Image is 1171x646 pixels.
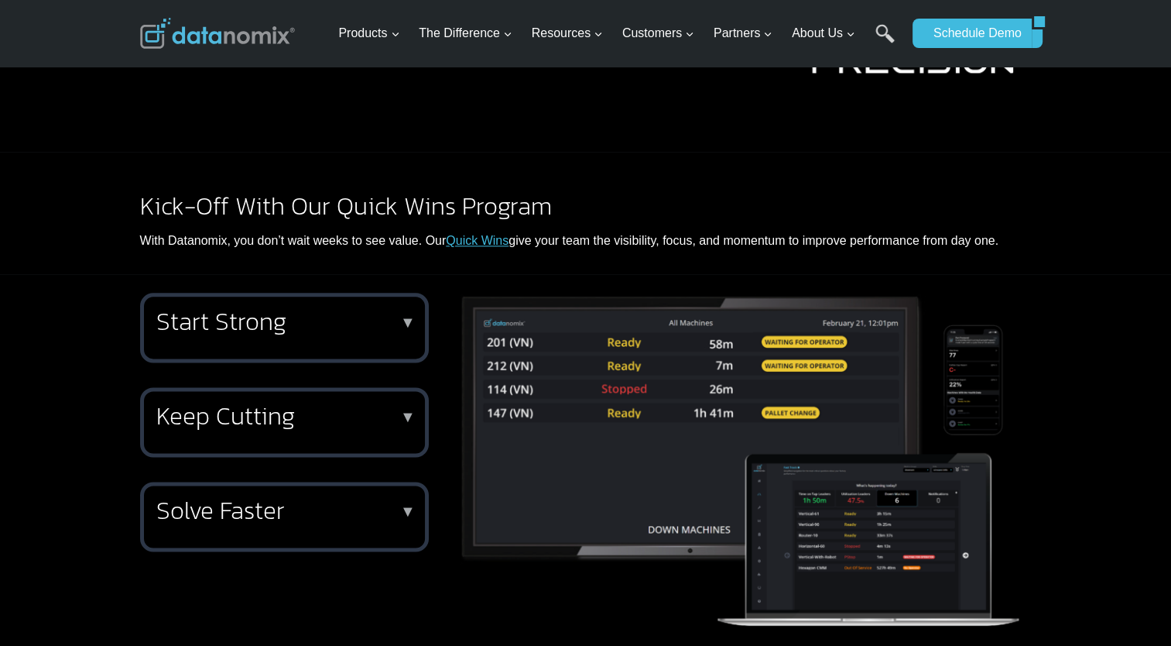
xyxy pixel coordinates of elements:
span: State/Region [348,191,408,205]
a: Schedule Demo [912,19,1032,48]
h2: Solve Faster [156,498,406,523]
h2: Kick-Off With Our Quick Wins Program [140,194,1032,218]
span: Last Name [348,1,398,15]
img: Drive Efficiency with real-time production monitoring performance across all devices. [454,293,1032,634]
span: Products [338,23,399,43]
nav: Primary Navigation [332,9,905,59]
iframe: Chat Widget [1094,572,1171,646]
a: Quick Wins [446,234,508,247]
a: Terms [173,345,197,356]
span: About Us [792,23,855,43]
h2: Keep Cutting [156,404,406,428]
p: ▼ [400,317,416,328]
a: Search [875,24,895,59]
h2: Start Strong [156,309,406,334]
a: Privacy Policy [211,345,261,356]
p: ▼ [400,411,416,422]
p: With Datanomix, you don’t wait weeks to see value. Our give your team the visibility, focus, and ... [140,231,1032,251]
span: Phone number [348,64,418,78]
span: Customers [622,23,694,43]
span: Partners [714,23,772,43]
span: The Difference [419,23,512,43]
img: Datanomix [140,18,295,49]
span: Resources [532,23,603,43]
p: ▼ [400,506,416,517]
